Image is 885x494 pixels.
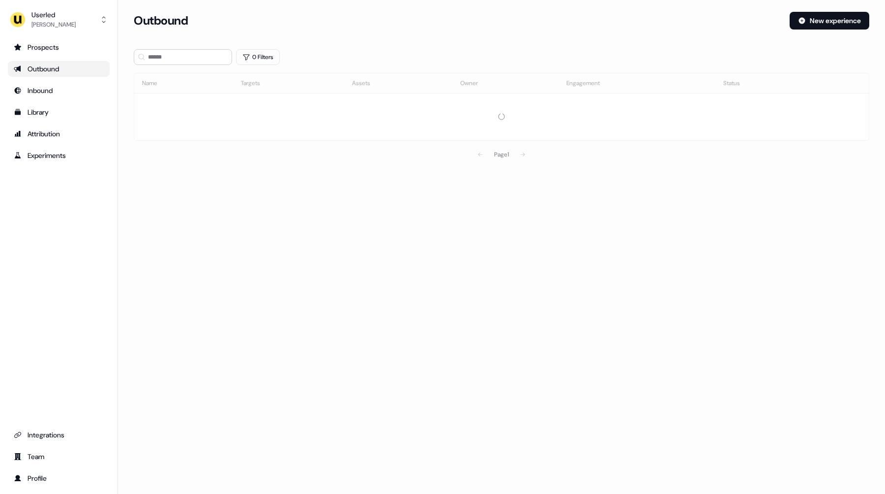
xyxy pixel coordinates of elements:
h3: Outbound [134,13,188,28]
div: Inbound [14,86,104,95]
a: Go to attribution [8,126,110,142]
a: Go to profile [8,470,110,486]
button: Userled[PERSON_NAME] [8,8,110,31]
div: Attribution [14,129,104,139]
div: Team [14,452,104,462]
a: Go to outbound experience [8,61,110,77]
div: Outbound [14,64,104,74]
a: Go to prospects [8,39,110,55]
div: Prospects [14,42,104,52]
a: Go to team [8,449,110,464]
a: Go to templates [8,104,110,120]
button: New experience [790,12,869,30]
div: [PERSON_NAME] [31,20,76,30]
a: Go to Inbound [8,83,110,98]
div: Userled [31,10,76,20]
div: Integrations [14,430,104,440]
div: Profile [14,473,104,483]
div: Experiments [14,151,104,160]
button: 0 Filters [236,49,280,65]
a: Go to experiments [8,148,110,163]
div: Library [14,107,104,117]
a: Go to integrations [8,427,110,443]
